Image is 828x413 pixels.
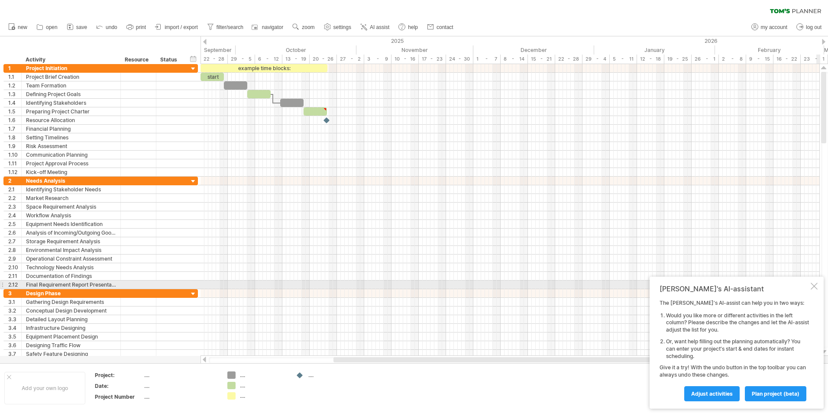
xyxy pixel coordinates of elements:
div: 1.2 [8,81,21,90]
div: 12 - 18 [637,55,664,64]
div: 22 - 28 [201,55,228,64]
div: 6 - 12 [255,55,282,64]
span: save [76,24,87,30]
span: AI assist [370,24,389,30]
span: import / export [165,24,198,30]
div: Infrastructure Designing [26,324,116,332]
span: log out [806,24,822,30]
div: 3 - 9 [364,55,391,64]
span: my account [761,24,787,30]
div: 15 - 21 [528,55,555,64]
div: 2.3 [8,203,21,211]
li: Or, want help filling out the planning automatically? You can enter your project's start & end da... [666,338,809,360]
div: Communication Planning [26,151,116,159]
div: 1.7 [8,125,21,133]
div: 1 [8,64,21,72]
div: Gathering Design Requirements [26,298,116,306]
div: Project Number [95,393,142,400]
div: 16 - 22 [773,55,801,64]
div: Date: [95,382,142,390]
div: Project: [95,371,142,379]
div: 1.3 [8,90,21,98]
div: 3.4 [8,324,21,332]
div: 3.7 [8,350,21,358]
div: Technology Needs Analysis [26,263,116,271]
div: 2.11 [8,272,21,280]
div: November 2025 [356,45,473,55]
span: print [136,24,146,30]
div: 23 - 1 [801,55,828,64]
a: navigator [250,22,286,33]
div: December 2025 [473,45,594,55]
div: Team Formation [26,81,116,90]
div: 1.1 [8,73,21,81]
div: 1 - 7 [473,55,501,64]
div: October 2025 [236,45,356,55]
div: .... [240,392,287,400]
div: 3.2 [8,307,21,315]
div: 1.9 [8,142,21,150]
div: Risk Assessment [26,142,116,150]
div: 29 - 4 [582,55,610,64]
span: contact [437,24,453,30]
span: Adjust activities [691,390,733,397]
span: plan project (beta) [752,390,799,397]
div: 17 - 23 [419,55,446,64]
div: 29 - 5 [228,55,255,64]
div: February 2026 [715,45,824,55]
div: 1.8 [8,133,21,142]
div: start [201,73,224,81]
div: 2.5 [8,220,21,228]
div: 2 - 8 [719,55,746,64]
a: save [65,22,90,33]
span: zoom [302,24,314,30]
a: settings [322,22,354,33]
div: Documentation of Findings [26,272,116,280]
a: open [34,22,60,33]
div: 2 [8,177,21,185]
div: The [PERSON_NAME]'s AI-assist can help you in two ways: Give it a try! With the undo button in th... [660,300,809,401]
div: Space Requirement Analysis [26,203,116,211]
div: Setting Timelines [26,133,116,142]
a: new [6,22,30,33]
div: Final Requirement Report Presentation [26,281,116,289]
li: Would you like more or different activities in the left column? Please describe the changes and l... [666,312,809,334]
a: filter/search [205,22,246,33]
div: 10 - 16 [391,55,419,64]
div: 8 - 14 [501,55,528,64]
div: 2.7 [8,237,21,245]
div: 2.10 [8,263,21,271]
div: 2.2 [8,194,21,202]
a: plan project (beta) [745,386,806,401]
div: 2.9 [8,255,21,263]
div: 19 - 25 [664,55,692,64]
span: new [18,24,27,30]
div: Storage Requirement Analysis [26,237,116,245]
div: Conceptual Design Development [26,307,116,315]
div: 3.3 [8,315,21,323]
span: filter/search [217,24,243,30]
div: Project Initiation [26,64,116,72]
span: help [408,24,418,30]
div: Operational Constraint Assessment [26,255,116,263]
div: 3.5 [8,332,21,341]
a: contact [425,22,456,33]
div: .... [240,382,287,389]
div: 22 - 28 [555,55,582,64]
a: my account [749,22,790,33]
div: 2.4 [8,211,21,219]
div: Identifying Stakeholders [26,99,116,107]
div: .... [240,371,287,379]
div: Designing Traffic Flow [26,341,116,349]
div: .... [308,371,356,379]
div: 2.12 [8,281,21,289]
a: help [396,22,420,33]
div: 27 - 2 [337,55,364,64]
div: .... [144,371,217,379]
div: Add your own logo [4,372,85,404]
div: Resource Allocation [26,116,116,124]
a: import / export [153,22,201,33]
div: 2.1 [8,185,21,194]
div: 1.11 [8,159,21,168]
div: 3.6 [8,341,21,349]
